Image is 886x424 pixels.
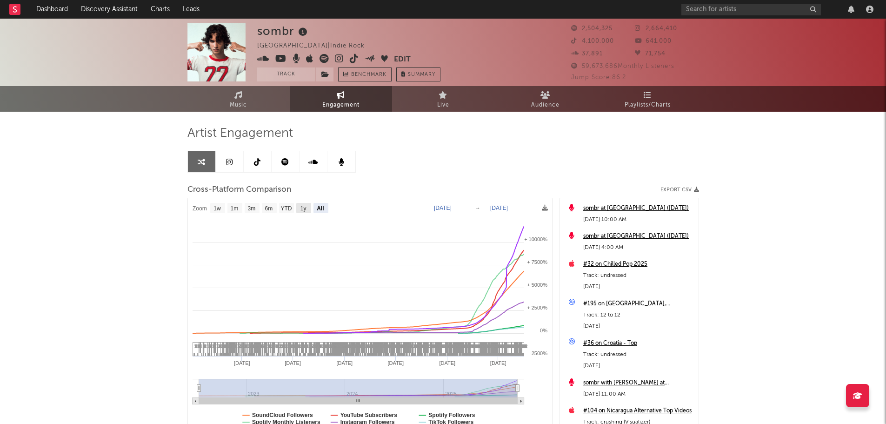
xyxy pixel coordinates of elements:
a: sombr with [PERSON_NAME] at [GEOGRAPHIC_DATA] ([DATE]) [583,377,694,389]
span: 4,100,000 [571,38,614,44]
span: 4 [370,343,373,349]
text: 3m [247,205,255,212]
div: [GEOGRAPHIC_DATA] | Indie Rock [257,40,375,52]
text: 1y [300,205,306,212]
span: 4 [324,343,327,349]
span: 14 [489,343,494,349]
span: 4 [456,343,459,349]
text: [DATE] [336,360,353,366]
input: Search for artists [681,4,821,15]
span: 1 [203,343,206,349]
div: [DATE] [583,281,694,292]
text: [DATE] [490,205,508,211]
span: 4 [413,343,416,349]
button: Edit [394,54,411,66]
span: 59,673,686 Monthly Listeners [571,63,674,69]
text: → [475,205,480,211]
div: [DATE] 10:00 AM [583,214,694,225]
span: 2,504,325 [571,26,613,32]
button: Track [257,67,315,81]
div: [DATE] 4:00 AM [583,242,694,253]
span: 4 [425,343,428,349]
a: #32 on Chilled Pop 2025 [583,259,694,270]
span: 2,664,410 [635,26,677,32]
span: 14 [484,343,490,349]
span: 24 [517,343,523,349]
span: 4 [336,343,339,349]
span: 4 [326,343,329,349]
span: Summary [408,72,435,77]
span: 14 [482,343,487,349]
text: [DATE] [285,360,301,366]
span: 1 [296,343,299,349]
text: 6m [265,205,273,212]
text: Zoom [193,205,207,212]
span: 14 [489,343,495,349]
span: 16 [471,343,476,349]
div: [DATE] 11:00 AM [583,389,694,400]
text: [DATE] [434,205,452,211]
text: [DATE] [490,360,506,366]
span: 2 [218,343,220,349]
span: 4 [252,343,255,349]
text: 0% [540,328,547,333]
a: Engagement [290,86,392,112]
span: 10 [437,343,443,349]
button: Summary [396,67,440,81]
span: 4 [524,343,527,349]
span: 14 [480,343,486,349]
text: Spotify Followers [428,412,475,418]
span: 4 [464,343,466,349]
span: 1 [209,343,212,349]
span: Live [437,100,449,111]
text: -2500% [530,350,547,356]
span: 4 [292,343,294,349]
span: 37,891 [571,51,603,57]
span: 4 [465,343,467,349]
text: All [317,205,324,212]
div: sombr at [GEOGRAPHIC_DATA] ([DATE]) [583,231,694,242]
text: YouTube Subscribers [340,412,397,418]
a: Benchmark [338,67,392,81]
span: 14 [477,343,483,349]
div: [DATE] [583,321,694,332]
text: + 7500% [527,259,547,265]
text: YTD [280,205,292,212]
span: 14 [471,343,477,349]
span: 4 [341,343,344,349]
button: Export CSV [660,187,699,193]
span: Music [230,100,247,111]
span: 64 [511,343,517,349]
text: [DATE] [233,360,250,366]
text: + 2500% [527,305,547,310]
span: 4 [436,343,439,349]
a: #104 on Nicaragua Alternative Top Videos [583,405,694,417]
div: #36 on Croatia - Top [583,338,694,349]
span: 14 [510,343,516,349]
span: Engagement [322,100,360,111]
span: 34 [475,343,481,349]
span: 2 [309,343,312,349]
span: 12 [503,343,509,349]
span: 1 [216,343,219,349]
span: 641,000 [635,38,672,44]
span: 4 [414,343,417,349]
text: + 10000% [524,236,547,242]
text: [DATE] [387,360,404,366]
span: 4 [291,343,294,349]
span: Playlists/Charts [625,100,671,111]
a: #195 on [GEOGRAPHIC_DATA], [GEOGRAPHIC_DATA] [583,298,694,310]
text: 1w [213,205,221,212]
span: Audience [531,100,560,111]
span: 10 [315,343,321,349]
div: Track: undressed [583,349,694,360]
span: 4 [435,343,438,349]
span: 4 [417,343,420,349]
text: + 5000% [527,282,547,288]
a: sombr at [GEOGRAPHIC_DATA] ([DATE]) [583,203,694,214]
